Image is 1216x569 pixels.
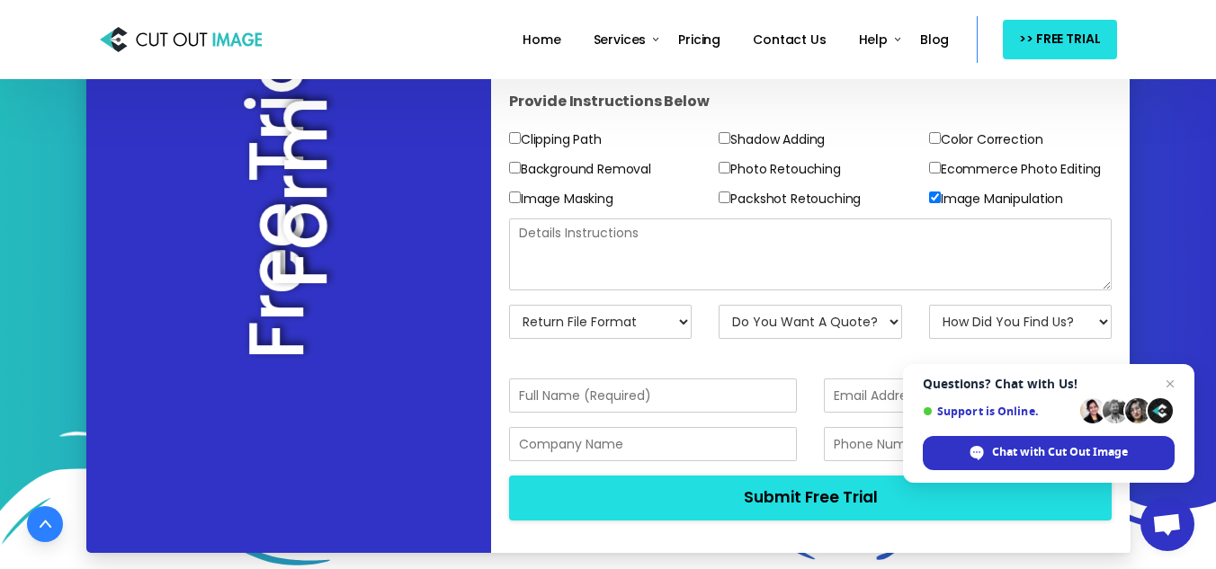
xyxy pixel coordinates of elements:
a: Services [586,20,654,60]
a: Blog [913,20,956,60]
span: Support is Online. [923,405,1074,418]
span: Services [594,31,647,49]
span: Blog [920,31,949,49]
h4: Provide Instructions Below [509,75,1113,129]
h2: Free Trial Form [265,17,312,368]
span: Pricing [678,31,720,49]
label: Image Manipulation [929,188,1063,210]
a: Go to top [27,506,63,542]
input: Color Correction [929,132,941,144]
div: Chat with Cut Out Image [923,436,1175,470]
button: Submit Free Trial [509,476,1113,520]
span: Contact Us [753,31,826,49]
input: Email Address (Required) [824,378,1112,413]
input: Phone Number [824,427,1112,461]
label: Packshot Retouching [719,188,861,210]
span: Close chat [1159,373,1181,395]
span: Home [523,31,560,49]
input: Packshot Retouching [719,191,730,203]
input: Company Name [509,427,797,461]
input: Background Removal [509,162,521,173]
span: >> FREE TRIAL [1019,28,1100,50]
div: Open chat [1140,497,1194,551]
label: Color Correction [929,129,1042,151]
label: Ecommerce Photo Editing [929,158,1101,181]
span: Help [859,31,888,49]
input: Image Manipulation [929,191,941,203]
img: Cut Out Image [100,22,262,57]
a: >> FREE TRIAL [1003,20,1116,58]
label: Image Masking [509,188,613,210]
label: Shadow Adding [719,129,825,151]
input: Image Masking [509,191,521,203]
input: Ecommerce Photo Editing [929,162,941,173]
input: Photo Retouching [719,162,730,173]
span: Chat with Cut Out Image [992,444,1128,460]
label: Background Removal [509,158,651,181]
a: Contact Us [746,20,833,60]
input: Shadow Adding [719,132,730,144]
a: Home [515,20,568,60]
a: Pricing [671,20,728,60]
label: Photo Retouching [719,158,840,181]
label: Clipping Path [509,129,602,151]
span: Questions? Chat with Us! [923,377,1175,391]
input: Full Name (Required) [509,378,797,413]
a: Help [852,20,895,60]
input: Clipping Path [509,132,521,144]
